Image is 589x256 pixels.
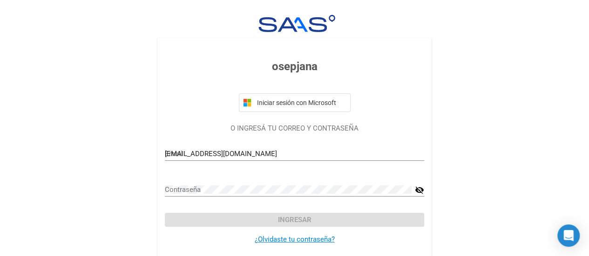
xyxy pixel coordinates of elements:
[557,224,580,247] div: Open Intercom Messenger
[165,58,424,75] h3: osepjana
[255,99,346,106] span: Iniciar sesión con Microsoft
[415,184,424,196] mat-icon: visibility_off
[165,123,424,134] p: O INGRESÁ TU CORREO Y CONTRASEÑA
[278,216,311,224] span: Ingresar
[255,235,335,243] a: ¿Olvidaste tu contraseña?
[165,213,424,227] button: Ingresar
[239,93,351,112] button: Iniciar sesión con Microsoft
